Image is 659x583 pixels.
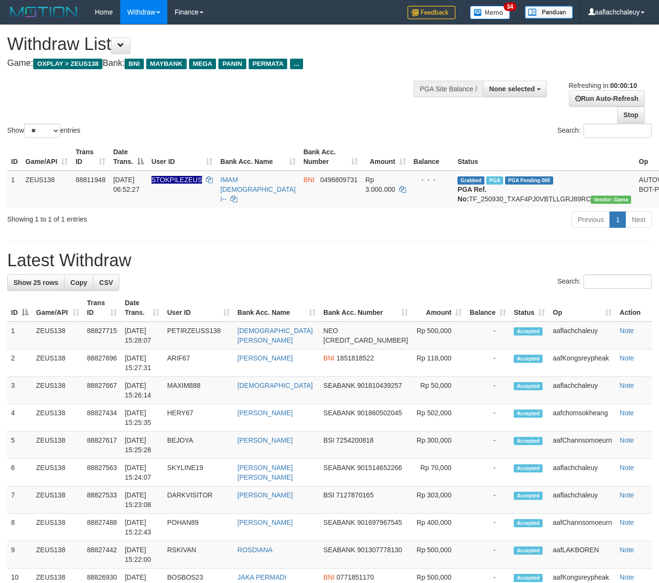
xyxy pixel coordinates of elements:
[323,354,334,362] span: BNI
[163,541,233,569] td: RSKIVAN
[357,382,402,389] span: Copy 901810439257 to clipboard
[514,519,543,527] span: Accepted
[412,459,466,486] td: Rp 70,000
[549,486,616,514] td: aaflachchaleuy
[300,143,362,171] th: Bank Acc. Number: activate to sort column ascending
[591,196,631,204] span: Vendor URL: https://trx31.1velocity.biz
[514,492,543,500] span: Accepted
[514,464,543,472] span: Accepted
[514,546,543,555] span: Accepted
[470,6,510,19] img: Button%20Memo.svg
[454,143,635,171] th: Status
[323,327,338,335] span: NEO
[620,464,634,471] a: Note
[83,322,121,349] td: 88827715
[70,279,87,286] span: Copy
[412,541,466,569] td: Rp 500,000
[22,143,72,171] th: Game/API: activate to sort column ascending
[189,59,216,69] span: MEGA
[83,404,121,432] td: 88827434
[457,186,486,203] b: PGA Ref. No:
[549,322,616,349] td: aaflachchaleuy
[32,377,83,404] td: ZEUS138
[7,322,32,349] td: 1
[337,573,374,581] span: Copy 0771851170 to clipboard
[466,514,510,541] td: -
[549,294,616,322] th: Op: activate to sort column ascending
[558,124,652,138] label: Search:
[64,274,93,291] a: Copy
[410,143,454,171] th: Balance
[454,171,635,208] td: TF_250930_TXAF4PJ0VBTLLGRJ89RC
[7,486,32,514] td: 7
[366,176,395,193] span: Rp 3.000.000
[323,546,355,554] span: SEABANK
[466,459,510,486] td: -
[549,349,616,377] td: aafKongsreypheak
[323,491,334,499] span: BSI
[249,59,288,69] span: PERMATA
[238,519,293,526] a: [PERSON_NAME]
[304,176,315,184] span: BNI
[163,349,233,377] td: ARIF67
[609,211,626,228] a: 1
[504,2,517,11] span: 34
[569,82,637,89] span: Refreshing in:
[549,377,616,404] td: aaflachchaleuy
[616,294,652,322] th: Action
[357,519,402,526] span: Copy 901697967545 to clipboard
[466,541,510,569] td: -
[466,486,510,514] td: -
[549,459,616,486] td: aaflachchaleuy
[76,176,105,184] span: 88811948
[357,464,402,471] span: Copy 901514652266 to clipboard
[7,5,80,19] img: MOTION_logo.png
[514,409,543,418] span: Accepted
[620,491,634,499] a: Note
[7,459,32,486] td: 6
[558,274,652,289] label: Search:
[457,176,484,185] span: Grabbed
[7,171,22,208] td: 1
[72,143,109,171] th: Trans ID: activate to sort column ascending
[32,541,83,569] td: ZEUS138
[7,274,64,291] a: Show 25 rows
[32,486,83,514] td: ZEUS138
[121,541,163,569] td: [DATE] 15:22:00
[412,322,466,349] td: Rp 500,000
[238,327,313,344] a: [DEMOGRAPHIC_DATA][PERSON_NAME]
[7,349,32,377] td: 2
[525,6,573,19] img: panduan.png
[412,432,466,459] td: Rp 300,000
[163,459,233,486] td: SKYLINE19
[412,349,466,377] td: Rp 118,000
[83,377,121,404] td: 88827667
[323,382,355,389] span: SEABANK
[24,124,60,138] select: Showentries
[216,143,300,171] th: Bank Acc. Name: activate to sort column ascending
[620,409,634,417] a: Note
[323,409,355,417] span: SEABANK
[238,436,293,444] a: [PERSON_NAME]
[466,322,510,349] td: -
[466,432,510,459] td: -
[412,404,466,432] td: Rp 502,000
[32,294,83,322] th: Game/API: activate to sort column ascending
[486,176,503,185] span: Marked by aafsreyleap
[357,546,402,554] span: Copy 901307778130 to clipboard
[13,279,58,286] span: Show 25 rows
[323,336,408,344] span: Copy 5859458241594077 to clipboard
[238,573,287,581] a: JAKA PERMADI
[569,90,645,107] a: Run Auto-Refresh
[514,382,543,390] span: Accepted
[152,176,203,184] span: Nama rekening ada tanda titik/strip, harap diedit
[7,541,32,569] td: 9
[121,322,163,349] td: [DATE] 15:28:07
[620,354,634,362] a: Note
[7,514,32,541] td: 8
[7,59,430,68] h4: Game: Bank:
[617,107,645,123] a: Stop
[163,514,233,541] td: POHAN89
[146,59,187,69] span: MAYBANK
[357,409,402,417] span: Copy 901860502045 to clipboard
